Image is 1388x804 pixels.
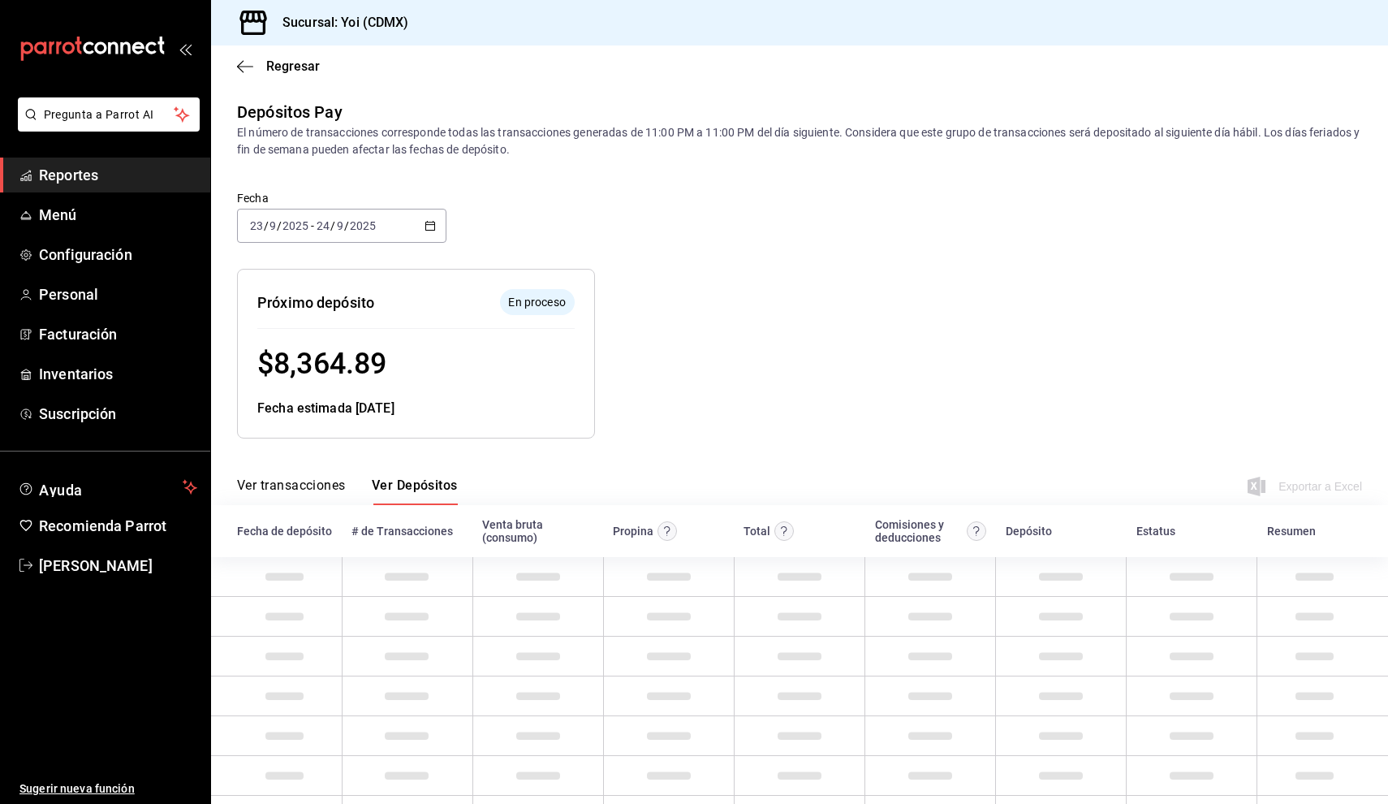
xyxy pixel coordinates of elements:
[311,219,314,232] span: -
[249,219,264,232] input: --
[237,478,458,505] div: navigation tabs
[744,525,770,538] div: Total
[39,244,197,266] span: Configuración
[264,219,269,232] span: /
[372,478,458,505] button: Ver Depósitos
[502,294,571,311] span: En proceso
[1136,525,1175,538] div: Estatus
[967,521,986,541] svg: Contempla comisión de ventas y propinas, IVA, cancelaciones y devoluciones.
[18,97,200,132] button: Pregunta a Parrot AI
[257,399,575,418] div: Fecha estimada [DATE]
[269,13,409,32] h3: Sucursal: Yoi (CDMX)
[44,106,175,123] span: Pregunta a Parrot AI
[613,525,653,538] div: Propina
[330,219,335,232] span: /
[237,478,346,505] button: Ver transacciones
[237,192,446,204] label: Fecha
[237,58,320,74] button: Regresar
[39,323,197,345] span: Facturación
[39,204,197,226] span: Menú
[39,555,197,577] span: [PERSON_NAME]
[39,478,176,497] span: Ayuda
[266,58,320,74] span: Regresar
[237,124,1362,158] div: El número de transacciones corresponde todas las transacciones generadas de 11:00 PM a 11:00 PM d...
[19,780,197,798] span: Sugerir nueva función
[875,518,963,544] div: Comisiones y deducciones
[39,363,197,385] span: Inventarios
[500,289,575,315] div: El depósito aún no se ha enviado a tu cuenta bancaria.
[39,515,197,537] span: Recomienda Parrot
[657,521,677,541] svg: Las propinas mostradas excluyen toda configuración de retención.
[277,219,282,232] span: /
[336,219,344,232] input: --
[349,219,377,232] input: ----
[39,403,197,425] span: Suscripción
[1006,525,1052,538] div: Depósito
[774,521,794,541] svg: Este monto equivale al total de la venta más otros abonos antes de aplicar comisión e IVA.
[237,525,332,538] div: Fecha de depósito
[11,118,200,135] a: Pregunta a Parrot AI
[344,219,349,232] span: /
[39,164,197,186] span: Reportes
[282,219,309,232] input: ----
[351,525,453,538] div: # de Transacciones
[1267,525,1316,538] div: Resumen
[39,283,197,305] span: Personal
[257,347,386,381] span: $ 8,364.89
[237,100,343,124] div: Depósitos Pay
[316,219,330,232] input: --
[257,292,374,313] div: Próximo depósito
[269,219,277,232] input: --
[179,42,192,55] button: open_drawer_menu
[482,518,593,544] div: Venta bruta (consumo)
